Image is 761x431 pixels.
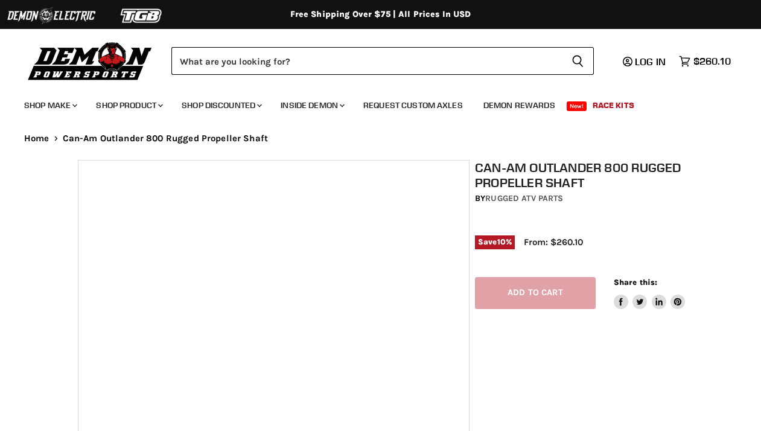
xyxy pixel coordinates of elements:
span: Share this: [614,278,657,287]
button: Search [562,47,594,75]
img: Demon Powersports [24,39,156,82]
a: Shop Discounted [173,93,269,118]
h1: Can-Am Outlander 800 Rugged Propeller Shaft [475,160,689,190]
a: Race Kits [584,93,643,118]
a: Rugged ATV Parts [485,193,563,203]
input: Search [171,47,562,75]
form: Product [171,47,594,75]
span: New! [567,101,587,111]
ul: Main menu [15,88,728,118]
a: Inside Demon [272,93,352,118]
a: Shop Make [15,93,84,118]
aside: Share this: [614,277,686,309]
img: TGB Logo 2 [97,4,187,27]
a: Shop Product [87,93,170,118]
a: Demon Rewards [474,93,564,118]
span: $260.10 [693,56,731,67]
span: Log in [635,56,666,68]
a: Request Custom Axles [354,93,472,118]
a: Log in [617,56,673,67]
a: Home [24,133,49,144]
img: Demon Electric Logo 2 [6,4,97,27]
span: Can-Am Outlander 800 Rugged Propeller Shaft [63,133,268,144]
span: Save % [475,235,515,249]
span: 10 [497,237,506,246]
a: $260.10 [673,53,737,70]
div: by [475,192,689,205]
span: From: $260.10 [524,237,583,247]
